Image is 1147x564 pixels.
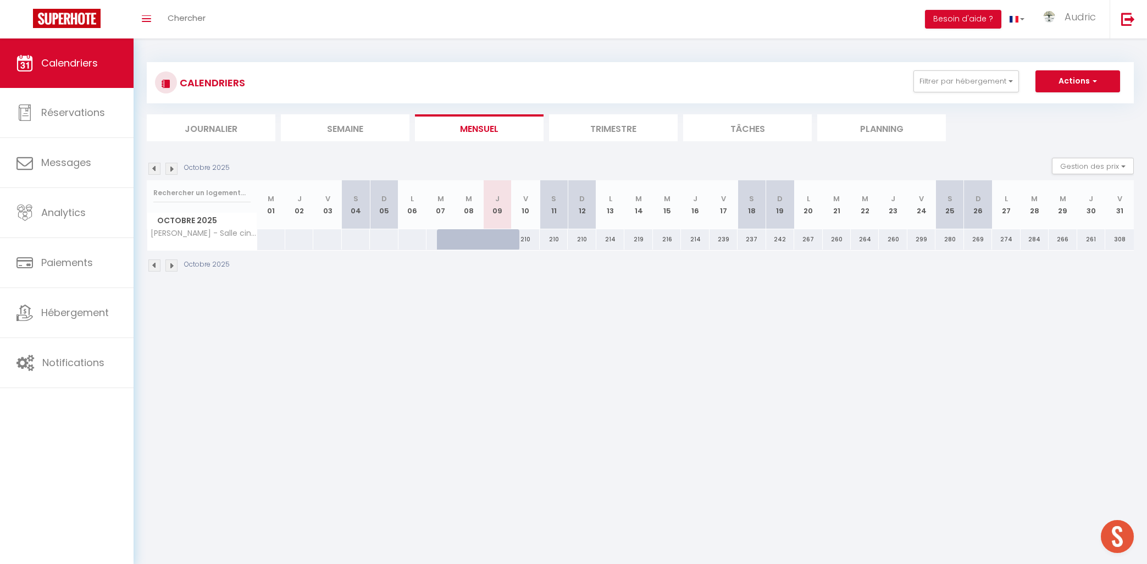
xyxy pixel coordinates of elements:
[907,229,935,250] div: 299
[455,180,483,229] th: 08
[579,193,585,204] abbr: D
[624,229,652,250] div: 219
[281,114,409,141] li: Semaine
[749,193,754,204] abbr: S
[147,213,257,229] span: Octobre 2025
[1089,193,1093,204] abbr: J
[41,156,91,169] span: Messages
[738,180,766,229] th: 18
[1021,229,1049,250] div: 284
[437,193,444,204] abbr: M
[624,180,652,229] th: 14
[992,229,1020,250] div: 274
[596,229,624,250] div: 214
[935,229,963,250] div: 280
[964,180,992,229] th: 26
[1035,70,1120,92] button: Actions
[33,9,101,28] img: Super Booking
[738,229,766,250] div: 237
[1052,158,1134,174] button: Gestion des prix
[41,106,105,119] span: Réservations
[466,193,472,204] abbr: M
[891,193,895,204] abbr: J
[540,180,568,229] th: 11
[609,193,612,204] abbr: L
[1105,180,1134,229] th: 31
[1077,180,1105,229] th: 30
[147,114,275,141] li: Journalier
[817,114,946,141] li: Planning
[833,193,840,204] abbr: M
[693,193,697,204] abbr: J
[1077,229,1105,250] div: 261
[411,193,414,204] abbr: L
[495,193,500,204] abbr: J
[710,229,738,250] div: 239
[777,193,783,204] abbr: D
[313,180,341,229] th: 03
[168,12,206,24] span: Chercher
[41,56,98,70] span: Calendriers
[398,180,426,229] th: 06
[766,180,794,229] th: 19
[766,229,794,250] div: 242
[947,193,952,204] abbr: S
[935,180,963,229] th: 25
[964,229,992,250] div: 269
[512,229,540,250] div: 210
[1105,229,1134,250] div: 308
[297,193,302,204] abbr: J
[635,193,642,204] abbr: M
[1117,193,1122,204] abbr: V
[568,229,596,250] div: 210
[483,180,511,229] th: 09
[523,193,528,204] abbr: V
[540,229,568,250] div: 210
[1005,193,1008,204] abbr: L
[823,180,851,229] th: 21
[925,10,1001,29] button: Besoin d'aide ?
[653,180,681,229] th: 15
[913,70,1019,92] button: Filtrer par hébergement
[681,180,709,229] th: 16
[381,193,387,204] abbr: D
[1041,10,1057,24] img: ...
[807,193,810,204] abbr: L
[992,180,1020,229] th: 27
[551,193,556,204] abbr: S
[149,229,259,237] span: [PERSON_NAME] - Salle cinéma, trampoline, bbq
[1049,180,1077,229] th: 29
[653,229,681,250] div: 216
[596,180,624,229] th: 13
[549,114,678,141] li: Trimestre
[41,306,109,319] span: Hébergement
[1065,10,1096,24] span: Audric
[1021,180,1049,229] th: 28
[342,180,370,229] th: 04
[568,180,596,229] th: 12
[862,193,868,204] abbr: M
[184,259,230,270] p: Octobre 2025
[257,180,285,229] th: 01
[794,229,822,250] div: 267
[1049,229,1077,250] div: 266
[879,229,907,250] div: 260
[1060,193,1066,204] abbr: M
[879,180,907,229] th: 23
[285,180,313,229] th: 02
[721,193,726,204] abbr: V
[664,193,671,204] abbr: M
[41,206,86,219] span: Analytics
[512,180,540,229] th: 10
[325,193,330,204] abbr: V
[353,193,358,204] abbr: S
[683,114,812,141] li: Tâches
[851,229,879,250] div: 264
[41,256,93,269] span: Paiements
[823,229,851,250] div: 260
[1101,520,1134,553] div: Ouvrir le chat
[919,193,924,204] abbr: V
[907,180,935,229] th: 24
[184,163,230,173] p: Octobre 2025
[415,114,544,141] li: Mensuel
